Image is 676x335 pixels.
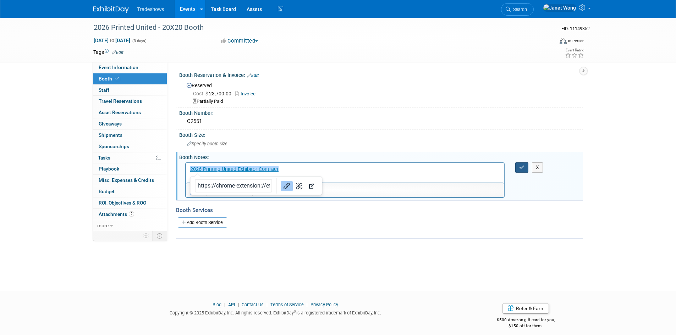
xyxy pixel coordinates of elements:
div: Booth Notes: [179,152,583,161]
a: Misc. Expenses & Credits [93,175,167,186]
a: more [93,220,167,231]
span: Shipments [99,132,122,138]
span: Cost: $ [193,91,209,96]
a: Refer & Earn [502,303,549,314]
div: Booth Number: [179,108,583,117]
span: to [109,38,115,43]
a: Search [501,3,534,16]
span: Tasks [98,155,110,161]
a: Giveaways [93,118,167,129]
span: Travel Reservations [99,98,142,104]
span: 23,700.00 [193,91,234,96]
span: Tradeshows [137,6,164,12]
sup: ® [294,310,296,314]
a: Budget [93,186,167,197]
span: Staff [99,87,109,93]
a: Travel Reservations [93,96,167,107]
a: Shipments [93,130,167,141]
div: $500 Amazon gift card for you, [468,312,583,329]
td: Tags [93,49,123,56]
span: Attachments [99,211,134,217]
button: Numbered list [290,185,302,195]
button: Underline [236,185,248,195]
div: C2551 [185,116,578,127]
div: Partially Paid [193,98,578,105]
button: X [532,162,543,173]
span: more [97,223,109,228]
div: Event Format [512,37,585,48]
button: Subscript [257,185,269,195]
a: API [228,302,235,307]
a: Contact Us [242,302,264,307]
span: ROI, Objectives & ROO [99,200,146,206]
td: Toggle Event Tabs [152,231,167,240]
div: In-Person [568,38,584,44]
a: Booth [93,73,167,84]
a: Tasks [93,152,167,163]
a: Edit [247,73,259,78]
span: Asset Reservations [99,110,141,115]
button: Open link [306,181,318,191]
button: Superscript [269,185,281,195]
a: Edit [112,50,123,55]
button: Committed [219,37,261,45]
iframe: Rich Text Area [186,163,504,183]
span: Search [511,7,527,12]
div: Booth Size: [179,130,583,139]
button: Bullet list [303,185,315,195]
span: Booth [99,76,120,82]
span: Budget [99,189,115,194]
span: Misc. Expenses & Credits [99,177,154,183]
span: Playbook [99,166,119,172]
button: Insert/edit link [190,185,202,195]
img: ExhibitDay [93,6,129,13]
a: Attachments2 [93,209,167,220]
span: 2 [129,211,134,217]
button: Italic [224,185,236,195]
span: | [236,302,241,307]
span: Event ID: 11149352 [561,26,590,31]
span: Specify booth size [187,141,227,146]
div: Reserved [185,80,578,105]
button: Bold [211,185,223,195]
button: Remove link [293,181,305,191]
div: 2026 Printed United - 20X20 Booth [91,21,543,34]
div: Event Rating [565,49,584,52]
span: Sponsorships [99,144,129,149]
div: Booth Reservation & Invoice: [179,70,583,79]
span: Event Information [99,65,138,70]
a: Event Information [93,62,167,73]
div: $150 off for them. [468,323,583,329]
a: Invoice [235,91,259,96]
span: | [305,302,309,307]
div: Booth Services [176,206,583,214]
img: Format-Inperson.png [560,38,567,44]
a: Staff [93,85,167,96]
a: Blog [213,302,221,307]
span: | [222,302,227,307]
a: Playbook [93,163,167,174]
div: Copyright © 2025 ExhibitDay, Inc. All rights reserved. ExhibitDay is a registered trademark of Ex... [93,308,458,316]
a: Sponsorships [93,141,167,152]
span: (3 days) [132,39,147,43]
td: Personalize Event Tab Strip [140,231,153,240]
a: ROI, Objectives & ROO [93,197,167,208]
input: Link [195,179,272,192]
a: Privacy Policy [310,302,338,307]
i: Booth reservation complete [115,77,119,80]
img: Janet Wong [543,4,576,12]
button: Link [281,181,293,191]
span: [DATE] [DATE] [93,37,131,44]
a: Terms of Service [270,302,304,307]
a: Add Booth Service [178,217,227,228]
a: Asset Reservations [93,107,167,118]
span: | [265,302,269,307]
span: Giveaways [99,121,122,127]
